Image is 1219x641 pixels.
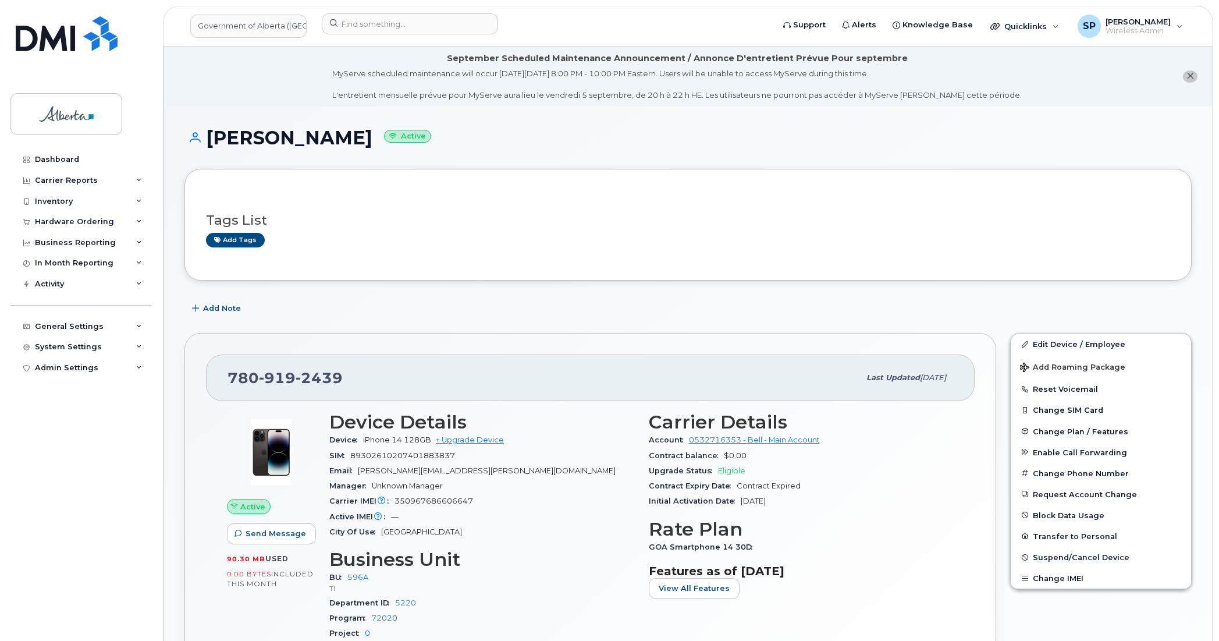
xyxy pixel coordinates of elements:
button: Add Roaming Package [1011,355,1191,378]
span: GOA Smartphone 14 30D [649,543,758,551]
button: Send Message [227,523,316,544]
span: BU [329,573,347,582]
span: iPhone 14 128GB [363,435,431,444]
button: Suspend/Cancel Device [1011,547,1191,568]
span: Add Roaming Package [1020,363,1125,374]
h3: Carrier Details [649,412,954,433]
span: Add Note [203,303,241,314]
span: 0.00 Bytes [227,570,271,578]
span: Manager [329,481,372,490]
button: close notification [1183,70,1197,83]
span: Initial Activation Date [649,497,741,505]
button: Transfer to Personal [1011,526,1191,547]
span: 90.30 MB [227,555,265,563]
h3: Rate Plan [649,519,954,540]
h3: Tags List [206,213,1170,228]
span: [DATE] [920,373,946,382]
button: Block Data Usage [1011,505,1191,526]
span: Enable Call Forwarding [1033,448,1127,456]
span: Active IMEI [329,512,391,521]
a: 0532716353 - Bell - Main Account [689,435,820,444]
span: [GEOGRAPHIC_DATA] [381,527,462,536]
span: Contract Expired [737,481,801,490]
small: Active [384,130,431,143]
span: Device [329,435,363,444]
button: View All Features [649,578,740,599]
a: Add tags [206,233,265,247]
a: 72020 [371,614,397,622]
span: 919 [259,369,296,387]
span: Active [240,501,265,512]
div: September Scheduled Maintenance Announcement / Annonce D'entretient Prévue Pour septembre [447,52,908,65]
button: Change IMEI [1011,568,1191,589]
p: TI [329,583,635,593]
span: Suspend/Cancel Device [1033,553,1129,562]
span: [DATE] [741,497,766,505]
button: Reset Voicemail [1011,378,1191,399]
button: Change Phone Number [1011,463,1191,484]
span: 780 [228,369,343,387]
button: Enable Call Forwarding [1011,442,1191,463]
a: + Upgrade Device [436,435,504,444]
span: Account [649,435,689,444]
span: 2439 [296,369,343,387]
span: Unknown Manager [372,481,443,490]
span: Carrier IMEI [329,497,395,505]
div: MyServe scheduled maintenance will occur [DATE][DATE] 8:00 PM - 10:00 PM Eastern. Users will be u... [332,68,1022,101]
span: Department ID [329,598,395,607]
img: image20231002-3703462-njx0qo.jpeg [236,417,306,487]
span: [PERSON_NAME][EMAIL_ADDRESS][PERSON_NAME][DOMAIN_NAME] [358,466,616,475]
button: Change SIM Card [1011,399,1191,420]
span: Eligible [718,466,745,475]
span: 89302610207401883837 [350,451,455,460]
span: Upgrade Status [649,466,718,475]
span: Program [329,614,371,622]
h1: [PERSON_NAME] [184,128,1192,148]
span: Email [329,466,358,475]
span: $0.00 [724,451,747,460]
a: 596A [347,573,368,582]
span: — [391,512,399,521]
span: Contract Expiry Date [649,481,737,490]
span: Change Plan / Features [1033,427,1128,435]
span: used [265,554,289,563]
span: Project [329,629,365,638]
h3: Business Unit [329,549,635,570]
a: 5220 [395,598,416,607]
button: Request Account Change [1011,484,1191,505]
h3: Device Details [329,412,635,433]
span: Contract balance [649,451,724,460]
h3: Features as of [DATE] [649,564,954,578]
a: Edit Device / Employee [1011,334,1191,355]
button: Add Note [184,298,251,319]
a: 0 [365,629,370,638]
span: SIM [329,451,350,460]
span: Send Message [246,528,306,539]
span: View All Features [659,583,730,594]
span: 350967686606647 [395,497,473,505]
span: City Of Use [329,527,381,536]
span: Last updated [866,373,920,382]
button: Change Plan / Features [1011,421,1191,442]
